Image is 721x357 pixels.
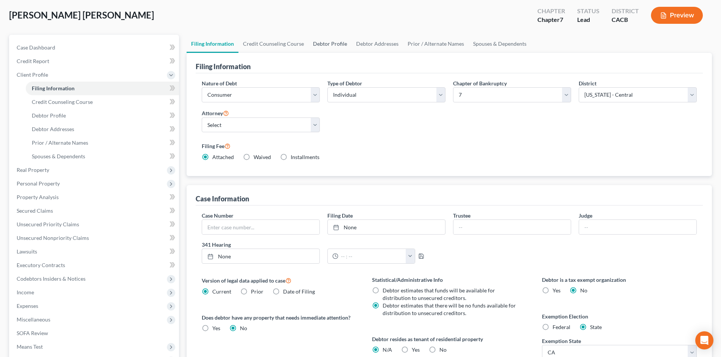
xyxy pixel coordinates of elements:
label: Exemption Election [542,312,697,320]
span: No [439,346,447,353]
a: Spouses & Dependents [26,150,179,163]
span: Filing Information [32,85,75,91]
label: Does debtor have any property that needs immediate attention? [202,314,357,321]
span: Unsecured Priority Claims [17,221,79,227]
span: Debtor Addresses [32,126,74,132]
label: Case Number [202,212,234,219]
span: Income [17,289,34,295]
span: SOFA Review [17,330,48,336]
span: Prior [251,288,263,295]
label: Filing Date [327,212,353,219]
a: Credit Counseling Course [238,35,308,53]
span: Debtor estimates that funds will be available for distribution to unsecured creditors. [383,287,495,301]
a: Unsecured Nonpriority Claims [11,231,179,245]
a: Lawsuits [11,245,179,258]
label: Debtor is a tax exempt organization [542,276,697,284]
a: Debtor Profile [26,109,179,122]
span: Credit Counseling Course [32,99,93,105]
a: Prior / Alternate Names [26,136,179,150]
a: Filing Information [187,35,238,53]
a: Credit Report [11,54,179,68]
span: Spouses & Dependents [32,153,85,159]
span: Yes [553,287,561,294]
a: None [202,249,319,263]
div: Chapter [537,15,565,24]
a: None [328,220,445,234]
span: Credit Report [17,58,49,64]
div: Case Information [196,194,249,203]
span: Date of Filing [283,288,315,295]
a: Debtor Addresses [352,35,403,53]
span: State [590,324,602,330]
div: Open Intercom Messenger [695,331,713,349]
label: Chapter of Bankruptcy [453,79,507,87]
input: Enter case number... [202,220,319,234]
label: District [579,79,596,87]
span: 7 [560,16,563,23]
span: Means Test [17,343,43,350]
button: Preview [651,7,703,24]
span: No [580,287,587,294]
span: Debtor Profile [32,112,66,119]
label: Version of legal data applied to case [202,276,357,285]
a: Spouses & Dependents [469,35,531,53]
label: Trustee [453,212,470,219]
span: Executory Contracts [17,262,65,268]
a: Property Analysis [11,190,179,204]
span: Prior / Alternate Names [32,139,88,146]
span: [PERSON_NAME] [PERSON_NAME] [9,9,154,20]
a: Debtor Addresses [26,122,179,136]
label: 341 Hearing [198,241,449,249]
div: CACB [612,15,639,24]
span: Property Analysis [17,194,59,200]
span: Secured Claims [17,207,53,214]
label: Filing Fee [202,141,697,150]
span: Waived [254,154,271,160]
span: Federal [553,324,570,330]
a: Case Dashboard [11,41,179,54]
span: Attached [212,154,234,160]
label: Nature of Debt [202,79,237,87]
a: Filing Information [26,82,179,95]
div: Chapter [537,7,565,15]
label: Type of Debtor [327,79,362,87]
input: -- : -- [338,249,406,263]
span: Yes [412,346,420,353]
a: Secured Claims [11,204,179,218]
div: District [612,7,639,15]
span: Debtor estimates that there will be no funds available for distribution to unsecured creditors. [383,302,516,316]
span: Installments [291,154,319,160]
a: SOFA Review [11,326,179,340]
span: Current [212,288,231,295]
span: Real Property [17,167,49,173]
span: No [240,325,247,331]
div: Lead [577,15,600,24]
a: Prior / Alternate Names [403,35,469,53]
span: Personal Property [17,180,60,187]
input: -- [579,220,696,234]
span: Miscellaneous [17,316,50,323]
span: Case Dashboard [17,44,55,51]
label: Exemption State [542,337,581,345]
label: Judge [579,212,592,219]
span: Lawsuits [17,248,37,255]
a: Executory Contracts [11,258,179,272]
span: Expenses [17,303,38,309]
span: Codebtors Insiders & Notices [17,275,86,282]
a: Credit Counseling Course [26,95,179,109]
span: N/A [383,346,392,353]
label: Statistical/Administrative Info [372,276,527,284]
label: Attorney [202,108,229,117]
span: Unsecured Nonpriority Claims [17,235,89,241]
div: Status [577,7,600,15]
a: Debtor Profile [308,35,352,53]
span: Yes [212,325,220,331]
label: Debtor resides as tenant of residential property [372,335,527,343]
a: Unsecured Priority Claims [11,218,179,231]
input: -- [453,220,571,234]
div: Filing Information [196,62,251,71]
span: Client Profile [17,71,48,78]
